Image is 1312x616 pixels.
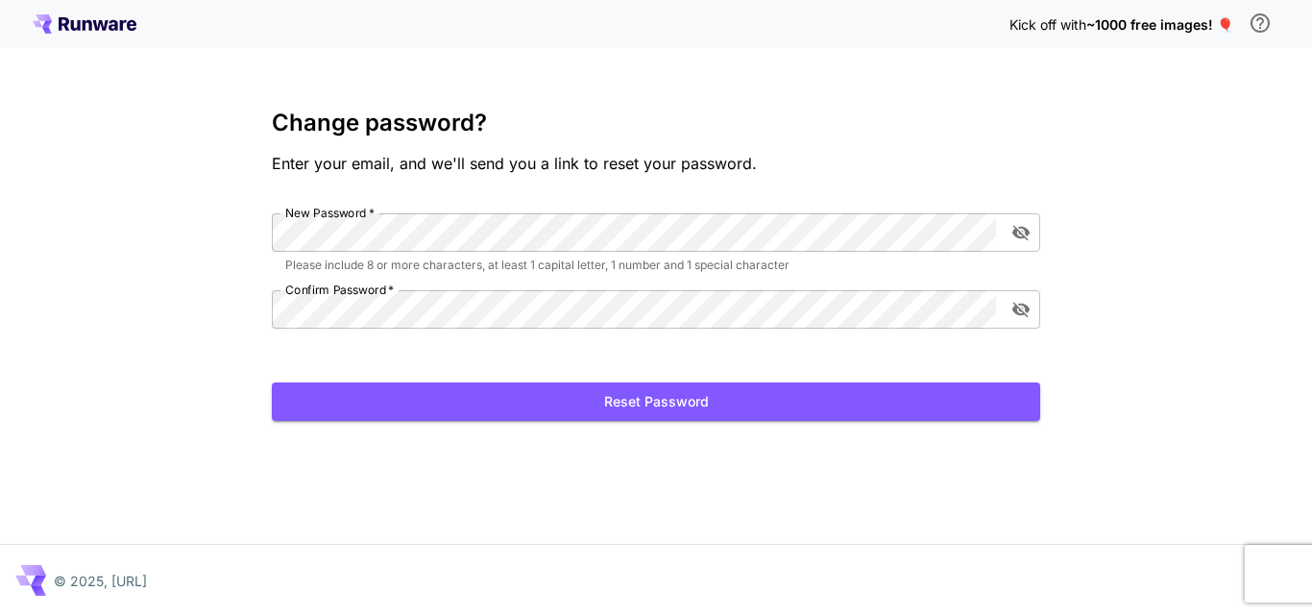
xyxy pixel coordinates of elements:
span: Kick off with [1009,16,1086,33]
label: Confirm Password [285,282,394,298]
span: ~1000 free images! 🎈 [1086,16,1233,33]
button: toggle password visibility [1004,215,1038,250]
h3: Change password? [272,110,1040,136]
p: Please include 8 or more characters, at least 1 capital letter, 1 number and 1 special character [285,256,1027,275]
button: toggle password visibility [1004,292,1038,327]
p: Enter your email, and we'll send you a link to reset your password. [272,152,1040,175]
label: New Password [285,205,375,221]
p: © 2025, [URL] [54,571,147,591]
button: In order to qualify for free credit, you need to sign up with a business email address and click ... [1241,4,1279,42]
button: Reset Password [272,382,1040,422]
